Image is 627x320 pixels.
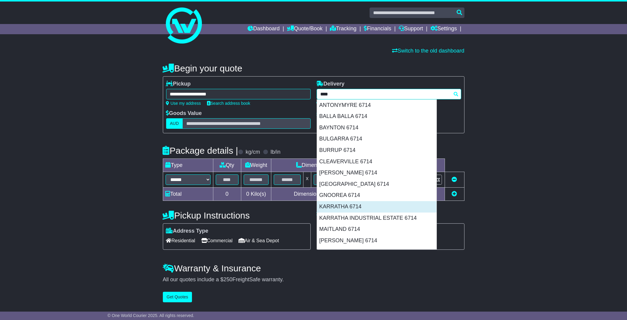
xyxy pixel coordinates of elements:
span: © One World Courier 2025. All rights reserved. [108,313,194,318]
td: Weight [241,159,271,172]
td: Total [163,188,213,201]
label: kg/cm [245,149,260,155]
label: Pickup [166,81,191,87]
div: [GEOGRAPHIC_DATA] 6714 [317,179,437,190]
div: BAYNTON 6714 [317,122,437,134]
div: MAITLAND 6714 [317,224,437,235]
a: Financials [364,24,391,34]
td: Dimensions in Centimetre(s) [271,188,383,201]
label: Goods Value [166,110,202,117]
a: Switch to the old dashboard [392,48,464,54]
td: 0 [213,188,241,201]
typeahead: Please provide city [317,89,461,99]
td: Type [163,159,213,172]
div: [PERSON_NAME] 6714 [317,167,437,179]
div: ANTONYMYRE 6714 [317,100,437,111]
h4: Warranty & Insurance [163,263,464,273]
a: Support [399,24,423,34]
a: Use my address [166,101,201,106]
a: Quote/Book [287,24,322,34]
label: AUD [166,118,183,129]
h4: Pickup Instructions [163,210,311,220]
span: Air & Sea Depot [239,236,279,245]
div: All our quotes include a $ FreightSafe warranty. [163,276,464,283]
a: Dashboard [248,24,280,34]
td: x [303,172,311,188]
span: Residential [166,236,195,245]
div: KARRATHA 6714 [317,201,437,213]
a: Remove this item [452,177,457,183]
div: MILLARS WELL 6714 [317,246,437,258]
a: Add new item [452,191,457,197]
a: Settings [431,24,457,34]
a: Search address book [207,101,250,106]
label: lb/in [270,149,280,155]
div: KARRATHA INDUSTRIAL ESTATE 6714 [317,213,437,224]
td: Dimensions (L x W x H) [271,159,383,172]
h4: Package details | [163,146,238,155]
div: [PERSON_NAME] 6714 [317,235,437,246]
td: Kilo(s) [241,188,271,201]
a: Tracking [330,24,356,34]
td: Qty [213,159,241,172]
label: Delivery [317,81,345,87]
label: Address Type [166,228,208,234]
div: GNOOREA 6714 [317,190,437,201]
span: Commercial [201,236,233,245]
h4: Begin your quote [163,63,464,73]
div: BULGARRA 6714 [317,133,437,145]
span: 0 [246,191,249,197]
span: 250 [224,276,233,282]
div: BURRUP 6714 [317,145,437,156]
div: BALLA BALLA 6714 [317,111,437,122]
button: Get Quotes [163,292,192,302]
div: CLEAVERVILLE 6714 [317,156,437,168]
